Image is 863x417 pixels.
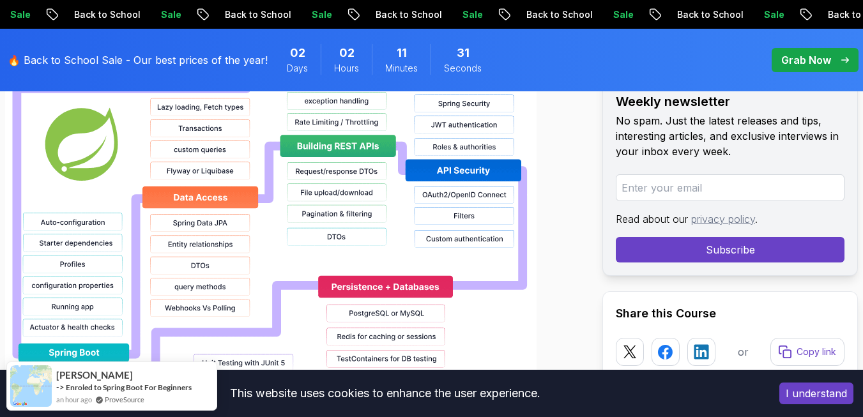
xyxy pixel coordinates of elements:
button: Subscribe [616,237,844,262]
img: provesource social proof notification image [10,365,52,407]
span: an hour ago [56,394,92,405]
p: Back to School [667,8,754,21]
p: 🔥 Back to School Sale - Our best prices of the year! [8,52,268,68]
span: 11 Minutes [397,44,407,62]
p: Read about our . [616,211,844,227]
p: No spam. Just the latest releases and tips, interesting articles, and exclusive interviews in you... [616,113,844,159]
span: 31 Seconds [457,44,470,62]
div: This website uses cookies to enhance the user experience. [10,379,760,407]
p: Back to School [215,8,302,21]
span: Minutes [385,62,418,75]
h2: Weekly newsletter [616,93,844,110]
span: [PERSON_NAME] [56,370,133,381]
span: -> [56,382,65,392]
p: Back to School [64,8,151,21]
span: 2 Days [290,44,305,62]
p: Sale [603,8,644,21]
a: ProveSource [105,394,144,405]
button: Copy link [770,338,844,366]
a: Enroled to Spring Boot For Beginners [66,383,192,392]
span: 2 Hours [339,44,355,62]
p: Sale [151,8,192,21]
p: or [738,344,749,360]
span: Hours [334,62,359,75]
p: Grab Now [781,52,831,68]
p: Sale [302,8,342,21]
p: Back to School [516,8,603,21]
span: Seconds [444,62,482,75]
a: privacy policy [691,213,755,225]
h2: Share this Course [616,305,844,322]
span: Days [287,62,308,75]
p: Sale [754,8,795,21]
input: Enter your email [616,174,844,201]
button: Accept cookies [779,383,853,404]
p: Sale [452,8,493,21]
p: Copy link [797,345,836,358]
p: Back to School [365,8,452,21]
